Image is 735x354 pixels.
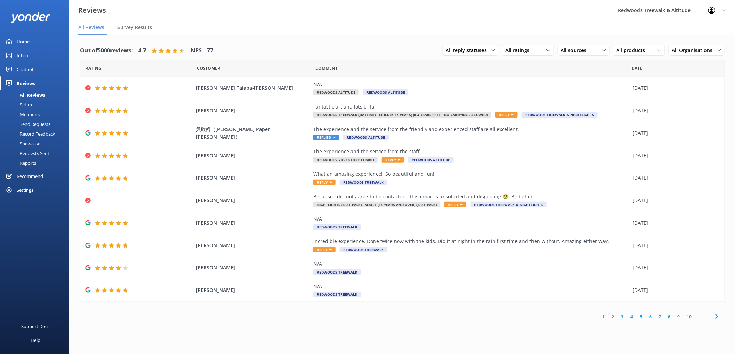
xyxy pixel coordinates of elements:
div: Showcase [4,139,40,148]
div: [DATE] [633,152,716,159]
span: [PERSON_NAME] [196,197,310,204]
span: Redwoods Treewalk [313,292,361,297]
span: All products [617,46,650,54]
span: [PERSON_NAME] [196,242,310,249]
div: [DATE] [633,129,716,137]
a: 7 [655,313,665,320]
div: What an amazing experience!! So beautiful and fun! [313,170,629,178]
div: N/A [313,80,629,88]
span: Reply [495,112,518,118]
div: Chatbot [17,62,34,76]
span: Reply [382,157,404,163]
span: [PERSON_NAME] [196,264,310,271]
span: [PERSON_NAME] [196,152,310,159]
div: [DATE] [633,242,716,249]
div: Send Requests [4,119,50,129]
h4: 77 [207,46,213,55]
span: Date [85,65,101,71]
span: Date [197,65,220,71]
div: Help [31,333,40,347]
span: Redwoods Altitude [343,135,389,140]
span: Redwoods Treewalk & Nightlights [522,112,598,118]
span: [PERSON_NAME] [196,219,310,227]
a: Reports [4,158,69,168]
span: [PERSON_NAME] [196,286,310,294]
div: Recommend [17,169,43,183]
div: [DATE] [633,219,716,227]
div: N/A [313,215,629,223]
a: Requests Sent [4,148,69,158]
div: Mentions [4,110,40,119]
a: 2 [609,313,618,320]
div: [DATE] [633,174,716,182]
div: Incredible experience. Done twice now with the kids. Did it at night in the rain first time and t... [313,238,629,245]
span: Redwoods Treewalk [313,224,361,230]
a: All Reviews [4,90,69,100]
div: Reviews [17,76,35,90]
div: Reports [4,158,36,168]
span: [PERSON_NAME] [196,174,310,182]
span: All Organisations [672,46,717,54]
a: 3 [618,313,627,320]
a: 8 [665,313,674,320]
span: Reply [313,180,336,185]
a: Send Requests [4,119,69,129]
a: Setup [4,100,69,110]
a: 5 [637,313,646,320]
span: Redwoods Altitude [408,157,454,163]
div: Because I did not agree to be contacted.. this email is unsolicited and disgusting 🤮. Be better [313,193,629,200]
span: All reply statuses [446,46,491,54]
a: 4 [627,313,637,320]
div: Fantastic art and lots of fun [313,103,629,111]
span: Redwoods Treewalk [313,269,361,275]
div: Settings [17,183,33,197]
span: 吳欣哲（[PERSON_NAME] Paper [PERSON_NAME]） [196,126,310,141]
span: All Reviews [78,24,104,31]
a: Showcase [4,139,69,148]
h4: Out of 5000 reviews: [80,46,133,55]
div: Setup [4,100,32,110]
div: Home [17,35,30,49]
span: Redwoods Treewalk (Daytime) - Child (5-15 years) (0-4 years free - no carrying allowed) [313,112,491,118]
span: Reply [444,202,466,207]
div: N/A [313,283,629,290]
a: Record Feedback [4,129,69,139]
a: 1 [599,313,609,320]
span: Reply [313,247,336,252]
div: Requests Sent [4,148,49,158]
div: Inbox [17,49,29,62]
h4: NPS [191,46,202,55]
span: Replied [313,135,339,140]
div: N/A [313,260,629,268]
span: Survey Results [117,24,152,31]
h3: Reviews [78,5,106,16]
div: [DATE] [633,264,716,271]
img: yonder-white-logo.png [10,12,50,23]
a: 10 [684,313,695,320]
span: Redwoods Treewalk [340,180,387,185]
a: 6 [646,313,655,320]
span: Question [316,65,338,71]
div: Record Feedback [4,129,55,139]
span: All sources [561,46,591,54]
div: [DATE] [633,107,716,114]
div: [DATE] [633,197,716,204]
span: ... [695,313,705,320]
span: Redwoods Altitude [313,89,359,95]
a: Mentions [4,110,69,119]
span: [PERSON_NAME] Taiapa-[PERSON_NAME] [196,84,310,92]
div: Support Docs [22,319,50,333]
span: Redwoods Adventure Combo [313,157,378,163]
a: 9 [674,313,684,320]
span: All ratings [505,46,534,54]
div: All Reviews [4,90,45,100]
div: The experience and the service from the friendly and experienced staff are all excellent. [313,126,629,133]
span: Nightlights (Fast Pass) - Adult (16 years and over) (Fast Pass) [313,202,440,207]
div: The experience and the service from the staff [313,148,629,155]
span: Redwoods Treewalk [340,247,387,252]
span: Date [632,65,643,71]
span: Redwoods Altitude [363,89,408,95]
span: [PERSON_NAME] [196,107,310,114]
div: [DATE] [633,84,716,92]
h4: 4.7 [138,46,146,55]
